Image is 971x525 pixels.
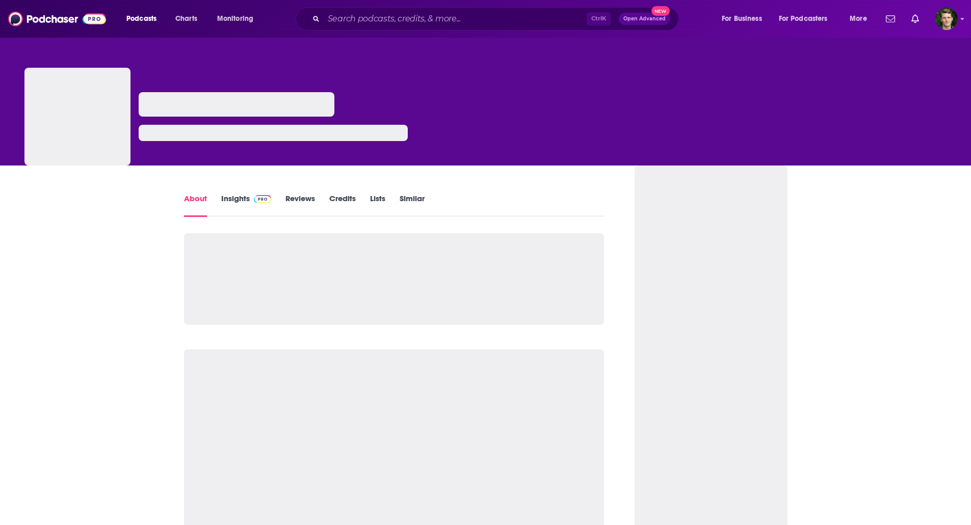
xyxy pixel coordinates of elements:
span: For Business [722,12,762,26]
span: Ctrl K [587,12,611,25]
span: More [850,12,867,26]
img: User Profile [935,8,958,30]
span: Monitoring [217,12,253,26]
input: Search podcasts, credits, & more... [324,11,587,27]
a: Reviews [285,194,315,217]
a: Credits [329,194,356,217]
a: Show notifications dropdown [882,10,899,27]
button: Show profile menu [935,8,958,30]
span: Logged in as drew.kilman [935,8,958,30]
a: Show notifications dropdown [907,10,923,27]
button: open menu [119,11,170,27]
a: InsightsPodchaser Pro [221,194,272,217]
img: Podchaser - Follow, Share and Rate Podcasts [8,9,106,29]
span: New [651,6,670,16]
a: Charts [169,11,203,27]
img: Podchaser Pro [254,195,272,203]
span: Open Advanced [623,16,666,21]
a: Lists [370,194,385,217]
span: Charts [175,12,197,26]
div: Search podcasts, credits, & more... [305,7,689,31]
button: Open AdvancedNew [619,13,670,25]
button: open menu [843,11,880,27]
span: For Podcasters [779,12,828,26]
button: open menu [772,11,843,27]
button: open menu [210,11,267,27]
a: About [184,194,207,217]
button: open menu [715,11,775,27]
span: Podcasts [126,12,156,26]
a: Similar [400,194,425,217]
